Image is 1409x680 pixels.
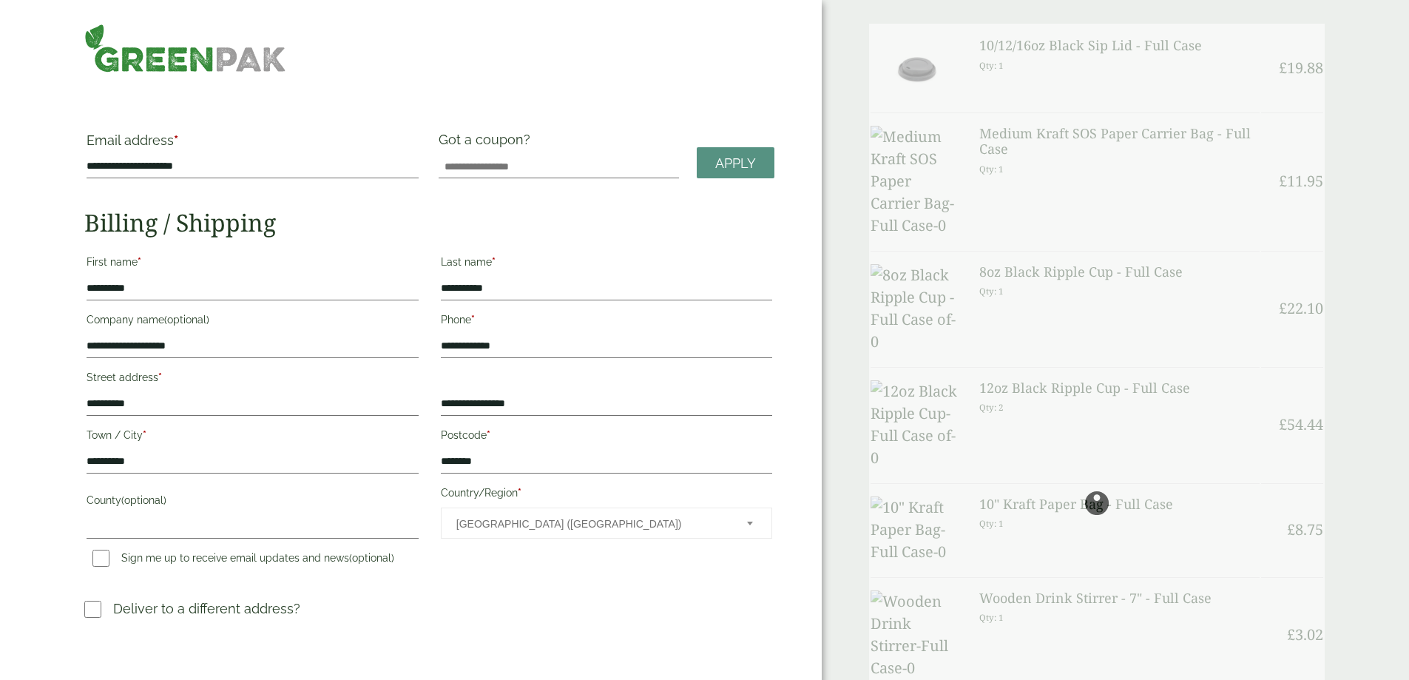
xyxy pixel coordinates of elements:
[174,132,178,148] abbr: required
[441,482,772,508] label: Country/Region
[87,425,418,450] label: Town / City
[84,24,286,73] img: GreenPak Supplies
[487,429,490,441] abbr: required
[121,494,166,506] span: (optional)
[113,599,300,619] p: Deliver to a different address?
[471,314,475,326] abbr: required
[138,256,141,268] abbr: required
[87,552,400,568] label: Sign me up to receive email updates and news
[87,134,418,155] label: Email address
[441,309,772,334] label: Phone
[715,155,756,172] span: Apply
[87,309,418,334] label: Company name
[87,490,418,515] label: County
[87,252,418,277] label: First name
[143,429,146,441] abbr: required
[87,367,418,392] label: Street address
[697,147,774,179] a: Apply
[518,487,521,499] abbr: required
[92,550,109,567] input: Sign me up to receive email updates and news(optional)
[349,552,394,564] span: (optional)
[441,508,772,539] span: Country/Region
[158,371,162,383] abbr: required
[164,314,209,326] span: (optional)
[456,508,727,539] span: United Kingdom (UK)
[439,132,536,155] label: Got a coupon?
[492,256,496,268] abbr: required
[441,425,772,450] label: Postcode
[441,252,772,277] label: Last name
[84,209,774,237] h2: Billing / Shipping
